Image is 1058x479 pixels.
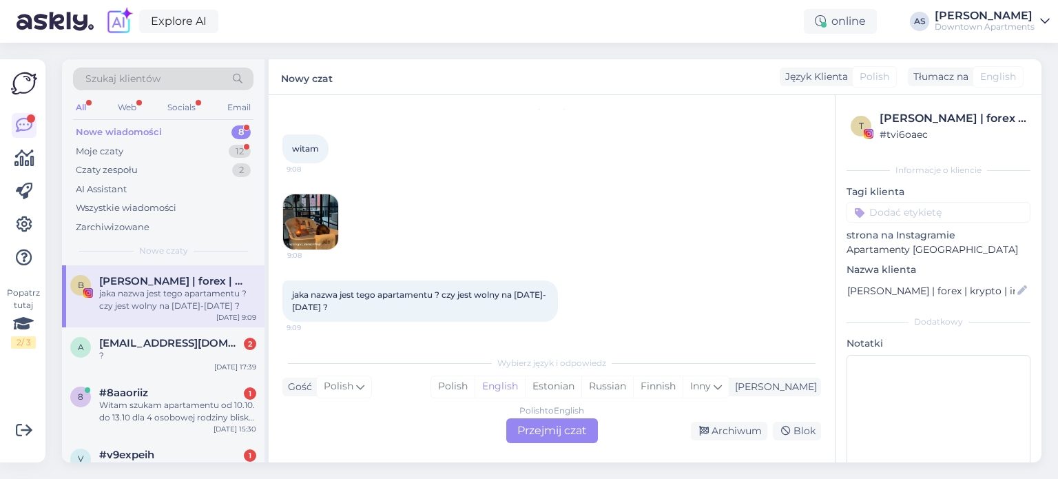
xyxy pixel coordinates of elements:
div: [PERSON_NAME] [729,380,817,394]
div: [DATE] 9:09 [216,312,256,323]
div: Wybierz język i odpowiedz [282,357,821,369]
div: # tvi6oaec [880,127,1026,142]
div: [PERSON_NAME] [935,10,1035,21]
div: Blok [773,422,821,440]
span: witam [292,143,319,154]
span: Polish [324,379,353,394]
div: Tłumacz na [908,70,968,84]
div: 8 [231,125,251,139]
div: [PERSON_NAME] | forex | krypto | inwestycje | trening [880,110,1026,127]
div: Socials [165,99,198,116]
span: Nowe czaty [139,245,188,257]
div: Hej [99,461,256,473]
div: Nowe wiadomości [76,125,162,139]
div: 2 [244,338,256,350]
a: [PERSON_NAME]Downtown Apartments [935,10,1050,32]
span: 9:08 [287,164,338,174]
img: explore-ai [105,7,134,36]
div: 1 [244,449,256,462]
div: Zarchiwizowane [76,221,149,234]
span: Szukaj klientów [85,72,160,86]
div: Moje czaty [76,145,123,159]
div: ? [99,349,256,362]
span: 8 [78,391,83,402]
div: Język Klienta [780,70,848,84]
p: Apartamenty [GEOGRAPHIC_DATA] [847,243,1030,257]
input: Dodaj nazwę [847,283,1015,298]
div: Dodatkowy [847,316,1030,328]
span: 9:08 [287,250,339,261]
div: Archiwum [691,422,767,440]
p: Nazwa klienta [847,263,1030,277]
div: [DATE] 17:39 [214,362,256,372]
span: English [980,70,1016,84]
div: 1 [244,387,256,400]
div: Czaty zespołu [76,163,138,177]
div: Gość [282,380,312,394]
span: a [78,342,84,352]
span: #8aaoriiz [99,387,148,399]
div: Przejmij czat [506,418,598,443]
img: Askly Logo [11,70,37,96]
span: Bartłomiej Ciunel | forex | krypto | inwestycje | trening [99,275,242,287]
div: [DATE] 15:30 [214,424,256,434]
div: English [475,376,525,397]
div: Polish to English [519,405,584,417]
div: All [73,99,89,116]
div: Witam szukam apartamentu od 10.10. do 13.10 dla 4 osobowej rodziny blisko starego miasta z parkin... [99,399,256,424]
div: Russian [581,376,633,397]
a: Explore AI [139,10,218,33]
span: aflejszar@gmail.com [99,337,242,349]
span: v [78,453,83,464]
div: Email [225,99,253,116]
span: Inny [690,380,711,392]
div: Finnish [633,376,683,397]
div: Downtown Apartments [935,21,1035,32]
span: 9:09 [287,323,338,333]
div: 12 [229,145,251,159]
label: Nowy czat [281,68,333,86]
span: B [78,280,84,290]
p: Tagi klienta [847,185,1030,199]
div: 2 [232,163,251,177]
div: Informacje o kliencie [847,164,1030,176]
div: jaka nazwa jest tego apartamentu ? czy jest wolny na [DATE]-[DATE] ? [99,287,256,312]
span: #v9expeih [99,449,154,461]
div: online [804,9,877,34]
span: jaka nazwa jest tego apartamentu ? czy jest wolny na [DATE]-[DATE] ? [292,289,546,312]
span: Polish [860,70,889,84]
div: Popatrz tutaj [11,287,36,349]
input: Dodać etykietę [847,202,1030,223]
img: Attachment [283,194,338,249]
div: AI Assistant [76,183,127,196]
div: AS [910,12,929,31]
div: Web [115,99,139,116]
p: Notatki [847,336,1030,351]
p: strona na Instagramie [847,228,1030,243]
div: Wszystkie wiadomości [76,201,176,215]
div: Estonian [525,376,581,397]
div: Polish [431,376,475,397]
div: 2 / 3 [11,336,36,349]
span: t [859,121,864,131]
